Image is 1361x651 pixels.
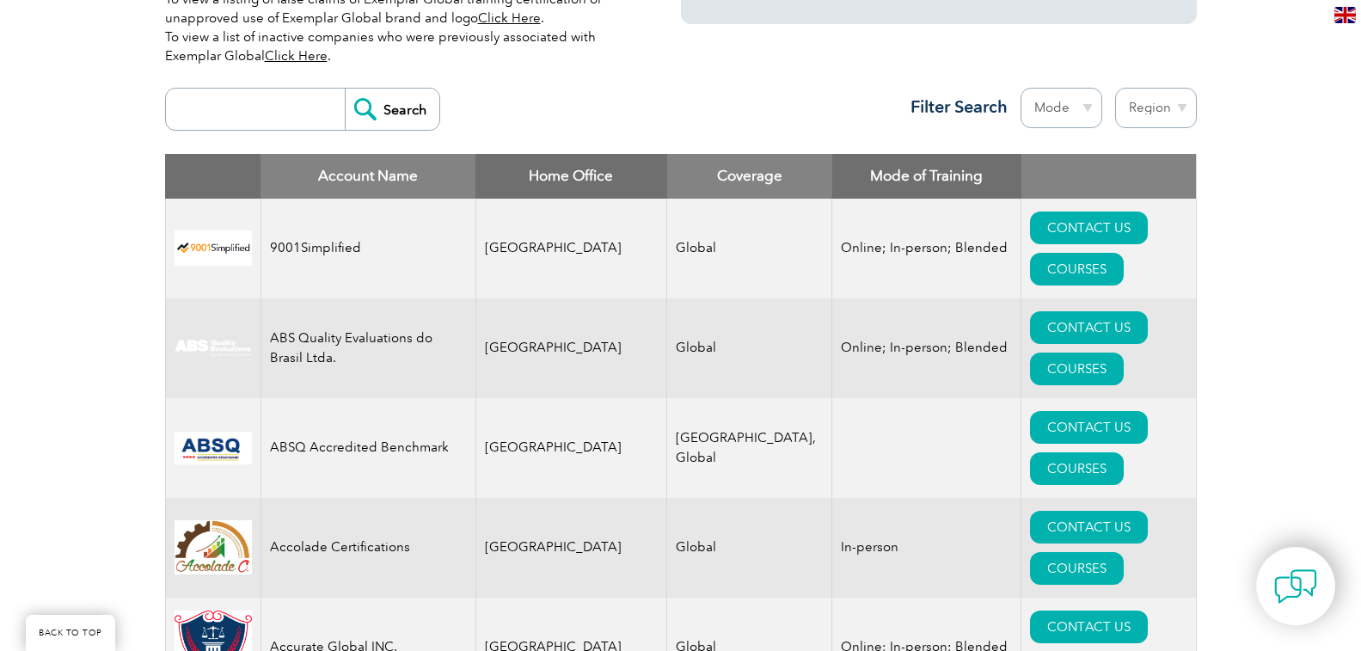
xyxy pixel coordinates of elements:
[667,199,832,298] td: Global
[26,615,115,651] a: BACK TO TOP
[667,498,832,598] td: Global
[1030,212,1148,244] a: CONTACT US
[265,48,328,64] a: Click Here
[1030,411,1148,444] a: CONTACT US
[475,199,667,298] td: [GEOGRAPHIC_DATA]
[1030,611,1148,643] a: CONTACT US
[900,96,1008,118] h3: Filter Search
[475,298,667,398] td: [GEOGRAPHIC_DATA]
[1274,565,1317,608] img: contact-chat.png
[175,520,252,574] img: 1a94dd1a-69dd-eb11-bacb-002248159486-logo.jpg
[261,498,475,598] td: Accolade Certifications
[261,199,475,298] td: 9001Simplified
[832,199,1021,298] td: Online; In-person; Blended
[667,398,832,498] td: [GEOGRAPHIC_DATA], Global
[475,498,667,598] td: [GEOGRAPHIC_DATA]
[667,154,832,199] th: Coverage: activate to sort column ascending
[175,339,252,358] img: c92924ac-d9bc-ea11-a814-000d3a79823d-logo.jpg
[1030,452,1124,485] a: COURSES
[667,298,832,398] td: Global
[1030,552,1124,585] a: COURSES
[832,154,1021,199] th: Mode of Training: activate to sort column ascending
[175,230,252,266] img: 37c9c059-616f-eb11-a812-002248153038-logo.png
[475,154,667,199] th: Home Office: activate to sort column ascending
[175,432,252,464] img: cc24547b-a6e0-e911-a812-000d3a795b83-logo.png
[832,498,1021,598] td: In-person
[1021,154,1196,199] th: : activate to sort column ascending
[1030,511,1148,544] a: CONTACT US
[478,10,541,26] a: Click Here
[261,398,475,498] td: ABSQ Accredited Benchmark
[1030,311,1148,344] a: CONTACT US
[261,298,475,398] td: ABS Quality Evaluations do Brasil Ltda.
[345,89,439,130] input: Search
[1334,7,1356,23] img: en
[475,398,667,498] td: [GEOGRAPHIC_DATA]
[1030,353,1124,385] a: COURSES
[261,154,475,199] th: Account Name: activate to sort column descending
[832,298,1021,398] td: Online; In-person; Blended
[1030,253,1124,286] a: COURSES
